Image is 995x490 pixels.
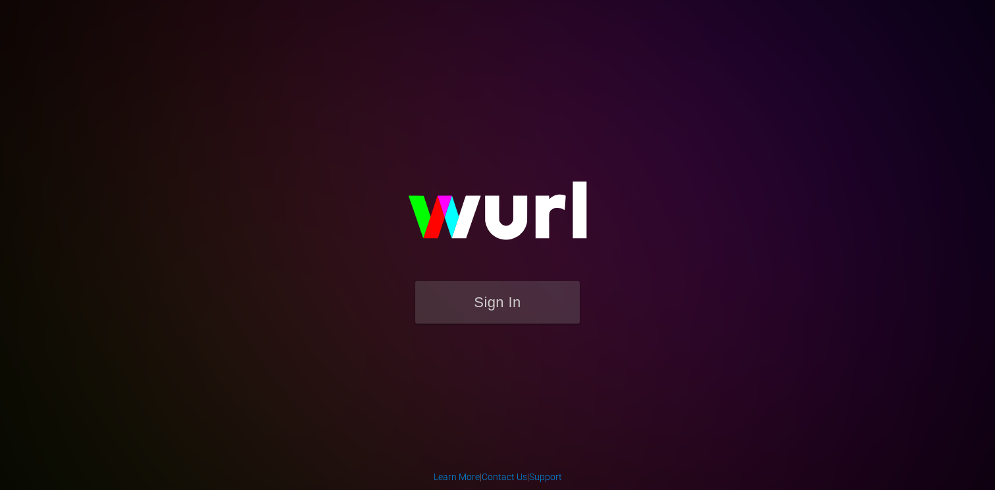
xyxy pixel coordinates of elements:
[415,281,580,324] button: Sign In
[366,153,629,281] img: wurl-logo-on-black-223613ac3d8ba8fe6dc639794a292ebdb59501304c7dfd60c99c58986ef67473.svg
[529,472,562,482] a: Support
[482,472,527,482] a: Contact Us
[434,472,480,482] a: Learn More
[434,470,562,483] div: | |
